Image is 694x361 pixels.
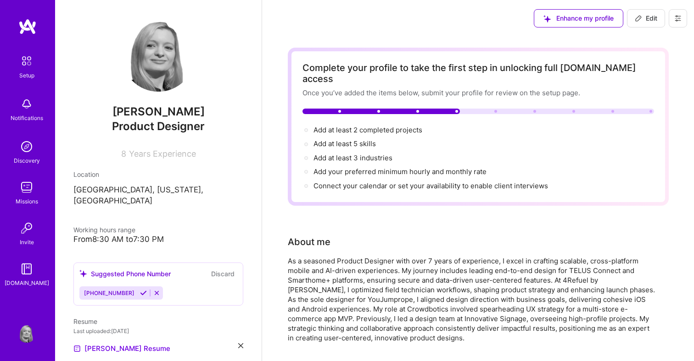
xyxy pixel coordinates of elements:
[122,18,195,92] img: User Avatar
[73,226,135,234] span: Working hours range
[79,270,87,278] i: icon SuggestedTeams
[73,235,243,244] div: From 8:30 AM to 7:30 PM
[84,290,134,296] span: [PHONE_NUMBER]
[5,278,49,288] div: [DOMAIN_NAME]
[627,9,665,27] div: null
[16,197,38,206] div: Missions
[17,137,36,156] img: discovery
[288,235,330,249] div: About me
[313,153,392,162] span: Add at least 3 industries
[121,149,126,159] span: 8
[79,269,171,279] div: Suggested Phone Number
[73,170,243,179] div: Location
[288,256,655,343] div: As a seasoned Product Designer with over 7 years of experience, I excel in crafting scalable, cro...
[73,343,170,354] a: [PERSON_NAME] Resume
[19,71,34,80] div: Setup
[11,113,43,123] div: Notifications
[635,14,657,23] span: Edit
[313,126,422,134] span: Add at least 2 completed projects
[627,9,665,27] button: Edit
[73,105,243,119] span: [PERSON_NAME]
[73,345,81,352] img: Resume
[129,149,196,159] span: Years Experience
[20,237,34,247] div: Invite
[18,18,37,35] img: logo
[153,290,160,296] i: Reject
[14,156,40,165] div: Discovery
[17,260,36,278] img: guide book
[112,120,205,133] span: Product Designer
[17,95,36,113] img: bell
[17,178,36,197] img: teamwork
[73,326,243,336] div: Last uploaded: [DATE]
[17,219,36,237] img: Invite
[288,235,330,249] div: Tell us a little about yourself
[313,139,376,148] span: Add at least 5 skills
[208,268,237,279] button: Discard
[17,51,36,71] img: setup
[313,167,487,176] span: Add your preferred minimum hourly and monthly rate
[73,317,97,325] span: Resume
[302,62,654,84] div: Complete your profile to take the first step in unlocking full [DOMAIN_NAME] access
[302,88,654,98] div: Once you’ve added the items below, submit your profile for review on the setup page.
[313,181,548,190] span: Connect your calendar or set your availability to enable client interviews
[15,324,38,343] a: User Avatar
[140,290,147,296] i: Accept
[238,343,243,348] i: icon Close
[17,324,36,343] img: User Avatar
[73,185,243,207] p: [GEOGRAPHIC_DATA], [US_STATE], [GEOGRAPHIC_DATA]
